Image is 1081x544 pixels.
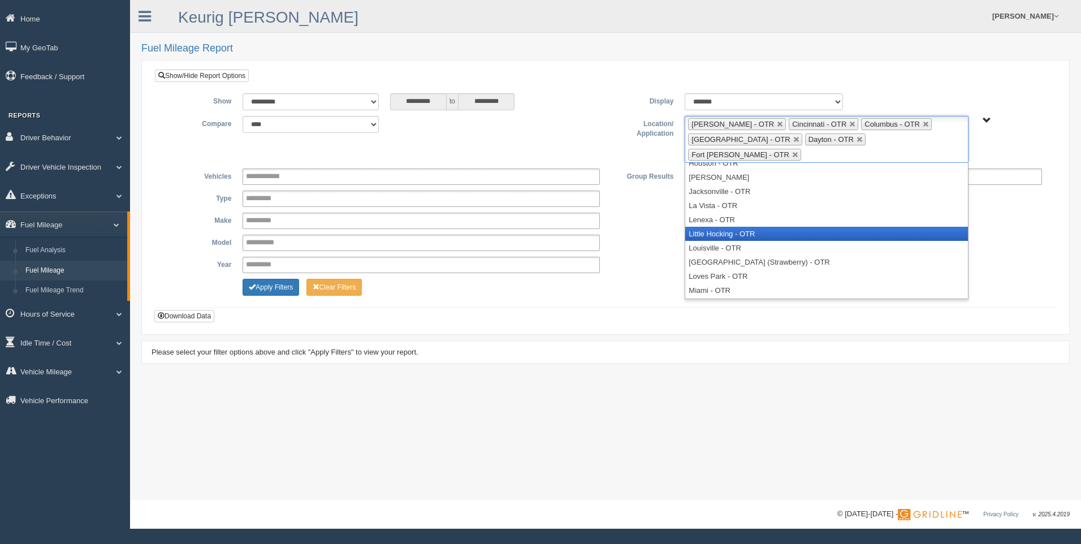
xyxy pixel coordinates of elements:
button: Change Filter Options [306,279,362,296]
label: Type [163,191,237,204]
li: Little Hocking - OTR [685,227,967,241]
label: Group Results [606,169,679,182]
button: Download Data [154,310,214,322]
span: Fort [PERSON_NAME] - OTR [691,150,789,159]
label: Year [163,257,237,270]
span: [PERSON_NAME] - OTR [691,120,774,128]
span: [GEOGRAPHIC_DATA] - OTR [691,135,790,144]
label: Location/ Application [606,116,679,139]
a: Keurig [PERSON_NAME] [178,8,358,26]
h2: Fuel Mileage Report [141,43,1070,54]
label: Show [163,93,237,107]
a: Fuel Mileage [20,261,127,281]
li: Jacksonville - OTR [685,184,967,198]
li: Loves Park - OTR [685,269,967,283]
img: Gridline [898,509,962,520]
label: Model [163,235,237,248]
label: Display [606,93,679,107]
button: Change Filter Options [243,279,299,296]
li: Lenexa - OTR [685,213,967,227]
li: Miami - OTR [685,283,967,297]
div: © [DATE]-[DATE] - ™ [837,508,1070,520]
label: Make [163,213,237,226]
span: Columbus - OTR [864,120,920,128]
li: [PERSON_NAME] [685,170,967,184]
li: Louisville - OTR [685,241,967,255]
span: Dayton - OTR [808,135,854,144]
a: Privacy Policy [983,511,1018,517]
li: Mount [PERSON_NAME] - OTR [685,297,967,312]
label: Compare [163,116,237,129]
label: Vehicles [163,169,237,182]
li: [GEOGRAPHIC_DATA] (Strawberry) - OTR [685,255,967,269]
a: Fuel Mileage Trend [20,280,127,301]
span: Please select your filter options above and click "Apply Filters" to view your report. [152,348,418,356]
span: v. 2025.4.2019 [1033,511,1070,517]
span: Cincinnati - OTR [792,120,846,128]
span: to [447,93,458,110]
li: Houston - OTR [685,156,967,170]
a: Show/Hide Report Options [155,70,249,82]
li: La Vista - OTR [685,198,967,213]
a: Fuel Analysis [20,240,127,261]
